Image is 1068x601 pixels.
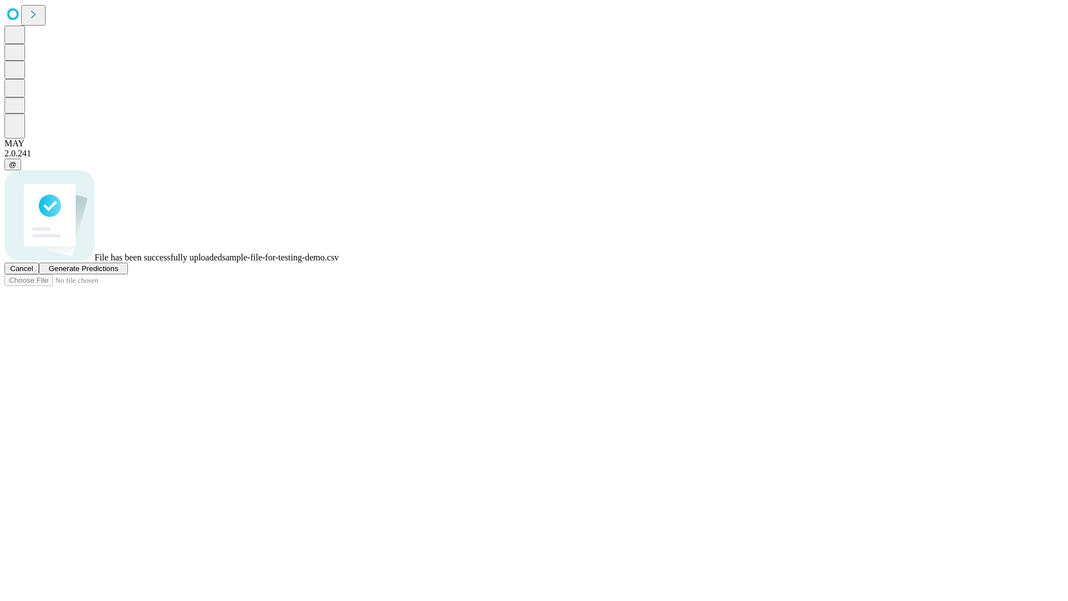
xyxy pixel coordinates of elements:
span: @ [9,160,17,169]
span: sample-file-for-testing-demo.csv [222,253,339,262]
div: 2.0.241 [4,149,1064,159]
div: MAY [4,139,1064,149]
button: @ [4,159,21,170]
span: File has been successfully uploaded [95,253,222,262]
span: Cancel [10,264,33,273]
button: Generate Predictions [39,263,128,274]
span: Generate Predictions [48,264,118,273]
button: Cancel [4,263,39,274]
